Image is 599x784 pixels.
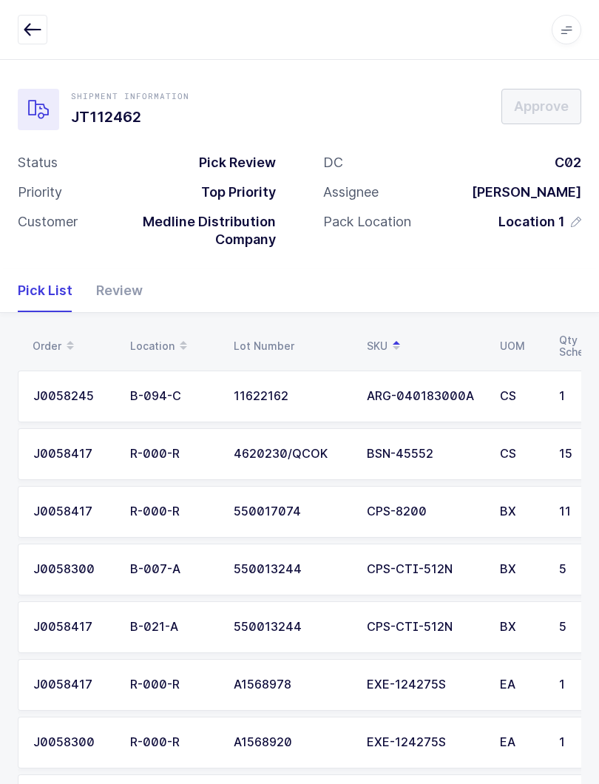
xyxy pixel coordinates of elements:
div: 4620230/QCOK [234,447,349,461]
div: 550013244 [234,621,349,634]
div: CS [500,390,541,403]
div: ARG-040183000A [367,390,482,403]
div: B-021-A [130,621,216,634]
span: Approve [514,97,569,115]
div: BX [500,621,541,634]
div: Assignee [323,183,379,201]
div: A1568978 [234,678,349,692]
div: R-000-R [130,505,216,518]
div: Pick List [18,269,84,312]
div: EXE-124275S [367,678,482,692]
div: Status [18,154,58,172]
div: J0058245 [33,390,112,403]
div: CPS-8200 [367,505,482,518]
div: Shipment Information [71,90,189,102]
div: 550013244 [234,563,349,576]
div: UOM [500,340,541,352]
div: [PERSON_NAME] [460,183,581,201]
div: B-007-A [130,563,216,576]
div: Pack Location [323,213,411,231]
div: R-000-R [130,678,216,692]
div: B-094-C [130,390,216,403]
div: J0058417 [33,678,112,692]
div: CPS-CTI-512N [367,563,482,576]
div: Customer [18,213,78,249]
div: BX [500,563,541,576]
button: Location 1 [498,213,581,231]
div: EXE-124275S [367,736,482,749]
div: J0058417 [33,447,112,461]
div: J0058417 [33,505,112,518]
div: Medline Distribution Company [78,213,276,249]
button: Approve [501,89,581,124]
div: EA [500,736,541,749]
div: R-000-R [130,736,216,749]
div: J0058300 [33,563,112,576]
div: Pick Review [187,154,276,172]
div: BSN-45552 [367,447,482,461]
div: 11622162 [234,390,349,403]
span: Location 1 [498,213,565,231]
div: A1568920 [234,736,349,749]
div: R-000-R [130,447,216,461]
div: Top Priority [189,183,276,201]
div: SKU [367,334,482,359]
div: Priority [18,183,62,201]
div: CS [500,447,541,461]
div: Location [130,334,216,359]
div: EA [500,678,541,692]
h1: JT112462 [71,105,189,129]
div: BX [500,505,541,518]
div: 550017074 [234,505,349,518]
div: CPS-CTI-512N [367,621,482,634]
div: Order [33,334,112,359]
div: Lot Number [234,340,349,352]
div: DC [323,154,343,172]
div: Review [84,269,143,312]
span: C02 [555,155,581,170]
div: J0058417 [33,621,112,634]
div: J0058300 [33,736,112,749]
